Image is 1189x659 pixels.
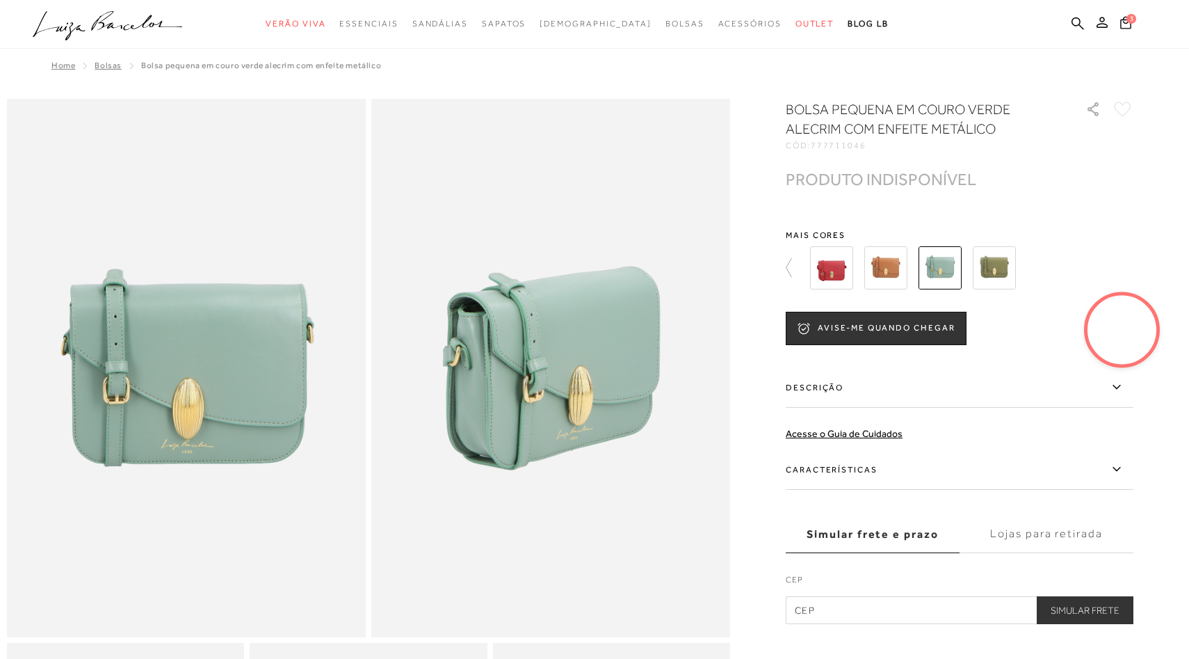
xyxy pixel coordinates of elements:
button: AVISE-ME QUANDO CHEGAR [786,312,966,345]
label: CEP [786,573,1133,593]
span: Bolsas [665,19,704,29]
a: categoryNavScreenReaderText [482,11,526,37]
button: 3 [1116,15,1135,34]
span: [DEMOGRAPHIC_DATA] [540,19,652,29]
img: BOLSA PEQUENA EM COURO VERDE OLIVA COM ENFEITE METÁLICO [973,246,1016,289]
img: BOLSA PEQUENA EM COURO VERDE ALECRIM COM ENFEITE METÁLICO [919,246,962,289]
img: BOLSA CROSSBODY EM COURO VERMELHO PIMENTA COM FECHAMENTO POR CONCHA METÁLICA PEQUENA [810,246,853,289]
label: Simular frete e prazo [786,516,960,553]
a: categoryNavScreenReaderText [266,11,325,37]
span: BLOG LB [848,19,888,29]
a: categoryNavScreenReaderText [718,11,782,37]
span: Verão Viva [266,19,325,29]
span: Acessórios [718,19,782,29]
div: CÓD: [786,141,1064,150]
a: noSubCategoriesText [540,11,652,37]
span: Outlet [795,19,834,29]
h1: BOLSA PEQUENA EM COURO VERDE ALECRIM COM ENFEITE METÁLICO [786,100,1046,138]
span: Essenciais [339,19,398,29]
a: categoryNavScreenReaderText [339,11,398,37]
a: categoryNavScreenReaderText [665,11,704,37]
span: 3 [1126,14,1136,24]
div: PRODUTO INDISPONÍVEL [786,172,976,186]
img: image [371,99,730,637]
input: CEP [786,596,1133,624]
a: Home [51,61,75,70]
label: Descrição [786,367,1133,408]
img: BOLSA PEQUENA EM COURO CARAMELO COM ENFEITE METÁLICO [864,246,907,289]
a: categoryNavScreenReaderText [412,11,468,37]
button: Simular Frete [1037,596,1133,624]
a: categoryNavScreenReaderText [795,11,834,37]
label: Características [786,450,1133,490]
img: image [7,99,366,637]
span: Sapatos [482,19,526,29]
span: Sandálias [412,19,468,29]
a: BLOG LB [848,11,888,37]
a: Bolsas [95,61,122,70]
span: BOLSA PEQUENA EM COURO VERDE ALECRIM COM ENFEITE METÁLICO [141,61,381,70]
label: Lojas para retirada [960,516,1133,553]
a: Acesse o Guia de Cuidados [786,428,903,439]
span: Mais cores [786,231,1133,239]
span: 777711046 [811,141,866,150]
